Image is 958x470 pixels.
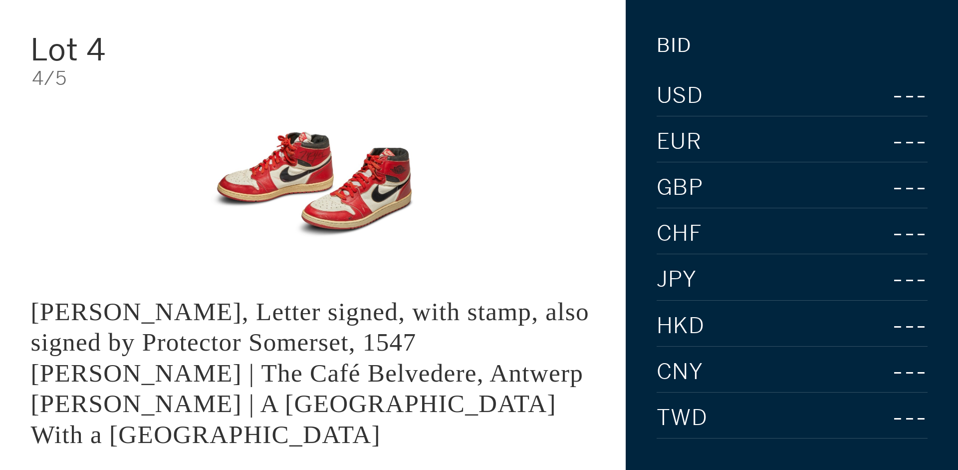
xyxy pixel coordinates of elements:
div: --- [854,357,928,387]
span: GBP [657,177,704,199]
span: CHF [657,223,703,245]
div: [PERSON_NAME], Letter signed, with stamp, also signed by Protector Somerset, 1547 [PERSON_NAME] |... [30,297,589,449]
span: USD [657,85,704,107]
div: --- [839,403,928,433]
div: --- [871,126,928,157]
span: HKD [657,315,705,337]
div: 4/5 [32,69,595,88]
span: TWD [657,407,708,429]
span: JPY [657,269,697,291]
img: King Edward VI, Letter signed, with stamp, also signed by Protector Somerset, 1547 LOUIS VAN ENGE... [192,103,434,265]
div: Bid [657,36,692,55]
span: CNY [657,361,704,383]
div: --- [852,311,928,341]
div: Lot 4 [30,34,219,65]
div: --- [830,264,928,295]
div: --- [831,80,928,111]
span: EUR [657,131,702,153]
div: --- [866,218,928,249]
div: --- [866,172,928,203]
